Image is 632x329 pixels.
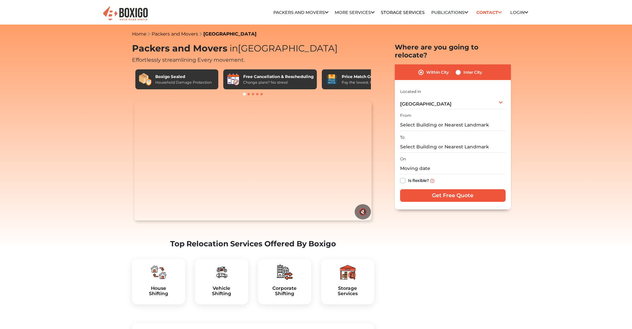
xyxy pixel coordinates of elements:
a: StorageServices [326,286,369,297]
div: Price Match Guarantee [342,74,392,80]
h5: Vehicle Shifting [200,286,243,297]
a: HouseShifting [137,286,180,297]
img: boxigo_packers_and_movers_plan [151,264,167,280]
input: Moving date [400,163,506,174]
a: CorporateShifting [263,286,306,297]
div: Boxigo Sealed [155,74,212,80]
div: Pay the lowest. Guaranteed! [342,80,392,85]
button: 🔇 [355,204,371,219]
label: Located in [400,89,421,95]
img: info [430,179,434,183]
a: More services [335,10,375,15]
img: Boxigo [102,6,149,22]
a: VehicleShifting [200,286,243,297]
h1: Packers and Movers [132,43,374,54]
img: Free Cancellation & Rescheduling [227,73,240,86]
a: Packers and Movers [273,10,328,15]
label: Inter City [463,68,482,76]
a: Packers and Movers [152,31,198,37]
img: boxigo_packers_and_movers_plan [277,264,293,280]
img: boxigo_packers_and_movers_plan [340,264,356,280]
label: On [400,156,406,162]
a: Login [510,10,528,15]
span: [GEOGRAPHIC_DATA] [227,43,338,54]
div: Household Damage Protection [155,80,212,85]
span: Effortlessly streamlining Every movement. [132,57,245,63]
h5: House Shifting [137,286,180,297]
label: To [400,134,405,140]
h5: Corporate Shifting [263,286,306,297]
a: [GEOGRAPHIC_DATA] [203,31,256,37]
h2: Where are you going to relocate? [395,43,511,59]
img: Boxigo Sealed [139,73,152,86]
a: Contact [474,7,504,18]
span: [GEOGRAPHIC_DATA] [400,101,452,107]
span: in [230,43,238,54]
input: Select Building or Nearest Landmark [400,141,506,153]
a: Publications [431,10,468,15]
input: Get Free Quote [400,189,506,202]
input: Select Building or Nearest Landmark [400,119,506,131]
h5: Storage Services [326,286,369,297]
h2: Top Relocation Services Offered By Boxigo [132,239,374,248]
a: Home [132,31,146,37]
a: Storage Services [381,10,425,15]
label: Is flexible? [408,177,429,184]
div: Change plans? No stress! [243,80,314,85]
label: Within City [426,68,449,76]
img: Price Match Guarantee [325,73,338,86]
div: Free Cancellation & Rescheduling [243,74,314,80]
label: From [400,113,411,119]
img: boxigo_packers_and_movers_plan [214,264,230,280]
video: Your browser does not support the video tag. [134,102,372,220]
